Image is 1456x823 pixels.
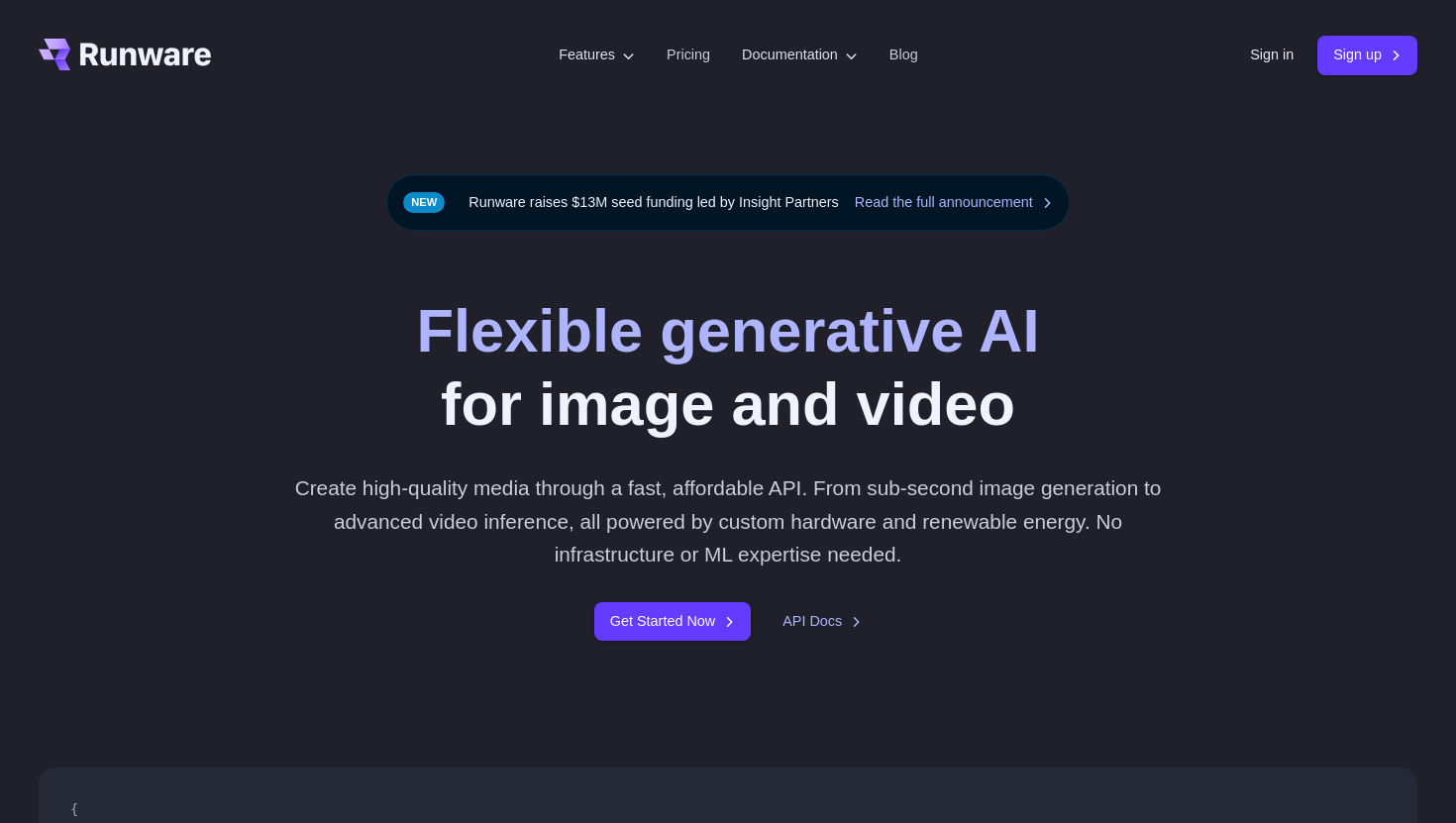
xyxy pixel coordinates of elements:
a: Read the full announcement [855,191,1053,214]
a: API Docs [782,610,862,633]
h1: for image and video [417,294,1040,440]
a: Get Started Now [594,602,751,641]
label: Features [559,44,635,66]
a: Sign up [1317,36,1417,74]
a: Pricing [667,44,710,66]
a: Go to / [39,39,211,70]
div: Runware raises $13M seed funding led by Insight Partners [386,174,1070,231]
strong: Flexible generative AI [417,296,1040,364]
a: Blog [889,44,918,66]
label: Documentation [742,44,858,66]
span: { [70,801,78,817]
a: Sign in [1250,44,1294,66]
p: Create high-quality media through a fast, affordable API. From sub-second image generation to adv... [287,471,1170,570]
